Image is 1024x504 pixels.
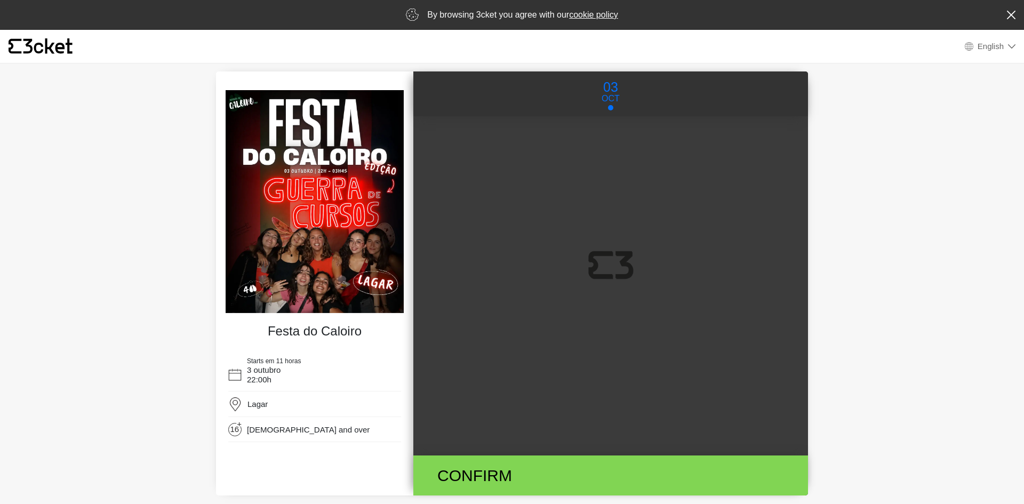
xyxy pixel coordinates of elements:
span: Starts em 11 horas [247,357,301,365]
g: {' '} [9,39,21,54]
a: cookie policy [569,10,618,19]
p: Oct [602,92,620,105]
h4: Festa do Caloiro [231,324,398,339]
span: Lagar [247,399,268,409]
span: 16 [230,425,243,437]
div: Confirm [429,463,671,487]
span: [DEMOGRAPHIC_DATA] and over [247,425,370,435]
p: 03 [602,77,620,98]
span: + [236,421,242,427]
button: 03 Oct [590,77,631,111]
button: Confirm [413,455,808,495]
p: By browsing 3cket you agree with our [427,9,618,21]
img: fc9bce7935e34085b9fda3ca4d5406de.webp [226,90,404,313]
span: 3 outubro 22:00h [247,365,281,384]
